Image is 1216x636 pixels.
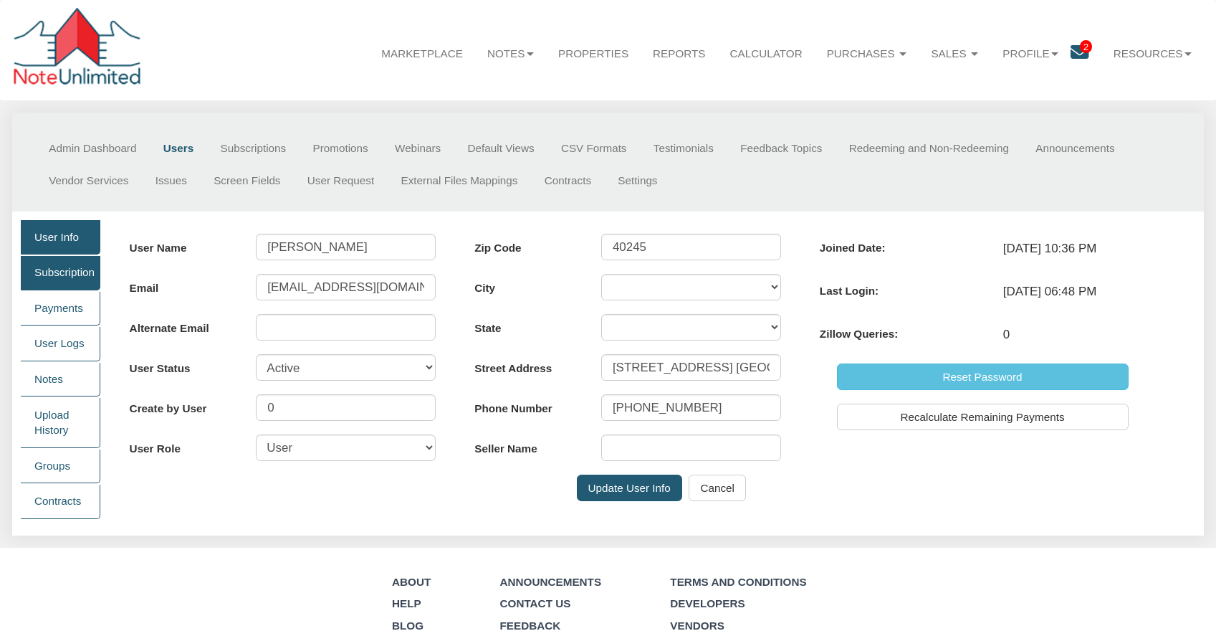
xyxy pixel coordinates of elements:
[990,234,1159,264] div: [DATE] 10:36 PM
[388,164,531,196] a: External Files Mappings
[474,274,588,295] label: City
[130,354,243,376] label: User Status
[21,485,100,519] a: Contracts
[21,398,100,447] a: Upload History
[990,277,1159,307] div: [DATE] 06:48 PM
[21,292,100,326] a: Payments
[605,164,671,196] a: Settings
[499,620,560,632] a: Feedback
[499,576,601,588] a: Announcements
[820,320,990,341] label: Zillow Queries:
[142,164,200,196] a: Issues
[21,363,100,397] a: Notes
[531,164,605,196] a: Contracts
[475,34,546,73] a: Notes
[201,164,295,196] a: Screen Fields
[454,133,547,165] a: Default Views
[546,34,641,73] a: Properties
[990,320,1159,350] div: 0
[474,435,588,456] label: Seller Name
[820,277,990,298] label: Last Login:
[36,133,150,165] a: Admin Dashboard
[474,314,588,336] label: State
[300,133,382,165] a: Promotions
[207,133,300,165] a: Subscriptions
[837,404,1129,430] input: Recalculate Remaining Payments
[294,164,388,196] a: User Request
[837,364,1129,390] input: Reset Password
[727,133,836,165] a: Feedback Topics
[369,34,475,73] a: Marketplace
[1071,34,1101,75] a: 2
[392,576,431,588] a: About
[474,354,588,376] label: Street Address
[21,327,100,361] a: User Logs
[670,620,724,632] a: Vendors
[1080,40,1093,53] span: 2
[21,450,100,484] a: Groups
[130,394,243,416] label: Create by User
[474,234,588,255] label: Zip Code
[641,34,717,73] a: Reports
[130,274,243,295] label: Email
[547,133,640,165] a: CSV Formats
[577,475,682,501] input: Update User Info
[381,133,454,165] a: Webinars
[499,597,570,609] a: Contact Us
[718,34,815,73] a: Calculator
[130,314,243,336] label: Alternate Email
[130,435,243,456] label: User Role
[640,133,727,165] a: Testimonials
[150,133,207,165] a: Users
[474,394,588,416] label: Phone Number
[815,34,919,73] a: Purchases
[392,620,423,632] a: Blog
[919,34,990,73] a: Sales
[670,576,806,588] a: Terms and Conditions
[392,597,421,609] a: Help
[1101,34,1204,73] a: Resources
[36,164,142,196] a: Vendor Services
[130,234,243,255] label: User Name
[689,475,745,501] input: Cancel
[990,34,1071,73] a: Profile
[1023,133,1129,165] a: Announcements
[21,220,100,255] a: User Info
[21,256,100,290] a: Subscription
[670,597,745,609] a: Developers
[820,234,990,255] label: Joined Date:
[836,133,1023,165] a: Redeeming and Non-Redeeming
